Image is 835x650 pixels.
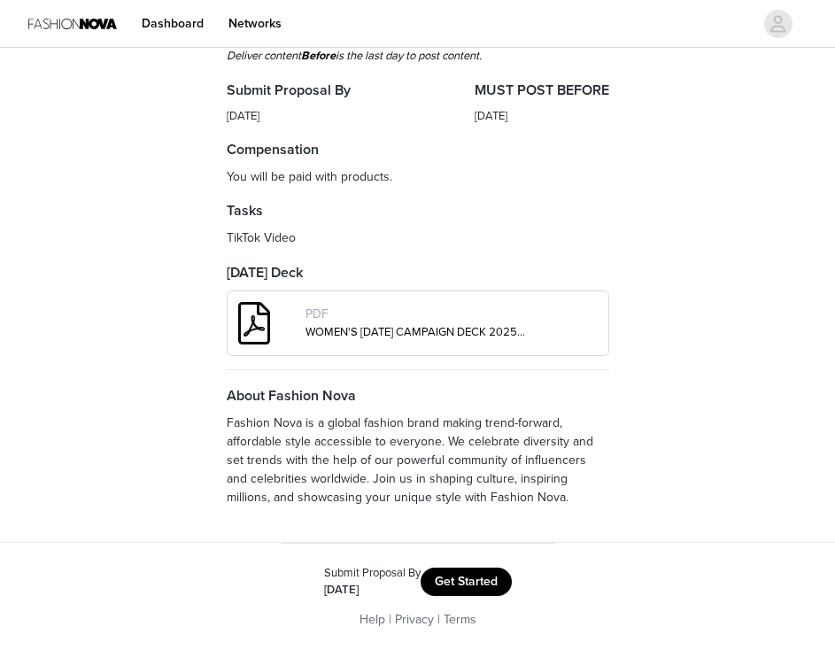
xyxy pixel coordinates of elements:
[227,167,609,186] p: You will be paid with products.
[227,230,296,245] span: TikTok Video
[324,565,421,583] div: Submit Proposal By
[227,385,609,406] h4: About Fashion Nova
[437,612,440,627] span: |
[301,49,336,63] strong: Before
[305,306,329,321] span: PDF
[475,108,609,126] div: [DATE]
[360,612,385,627] a: Help
[227,108,351,126] div: [DATE]
[131,4,214,43] a: Dashboard
[227,262,609,283] h4: [DATE] Deck
[218,4,292,43] a: Networks
[395,612,434,627] a: Privacy
[475,80,609,101] h4: MUST POST BEFORE
[444,612,476,627] a: Terms
[227,139,609,160] h4: Compensation
[227,200,609,221] h4: Tasks
[389,612,391,627] span: |
[305,325,551,339] a: WOMEN'S [DATE] CAMPAIGN DECK 2025 (1).pdf
[421,568,512,596] button: Get Started
[227,414,609,507] p: Fashion Nova is a global fashion brand making trend-forward, affordable style accessible to every...
[227,49,482,63] em: Deliver content is the last day to post content.
[227,80,351,101] h4: Submit Proposal By
[28,4,117,43] img: Fashion Nova Logo
[324,582,421,600] div: [DATE]
[769,10,786,38] div: avatar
